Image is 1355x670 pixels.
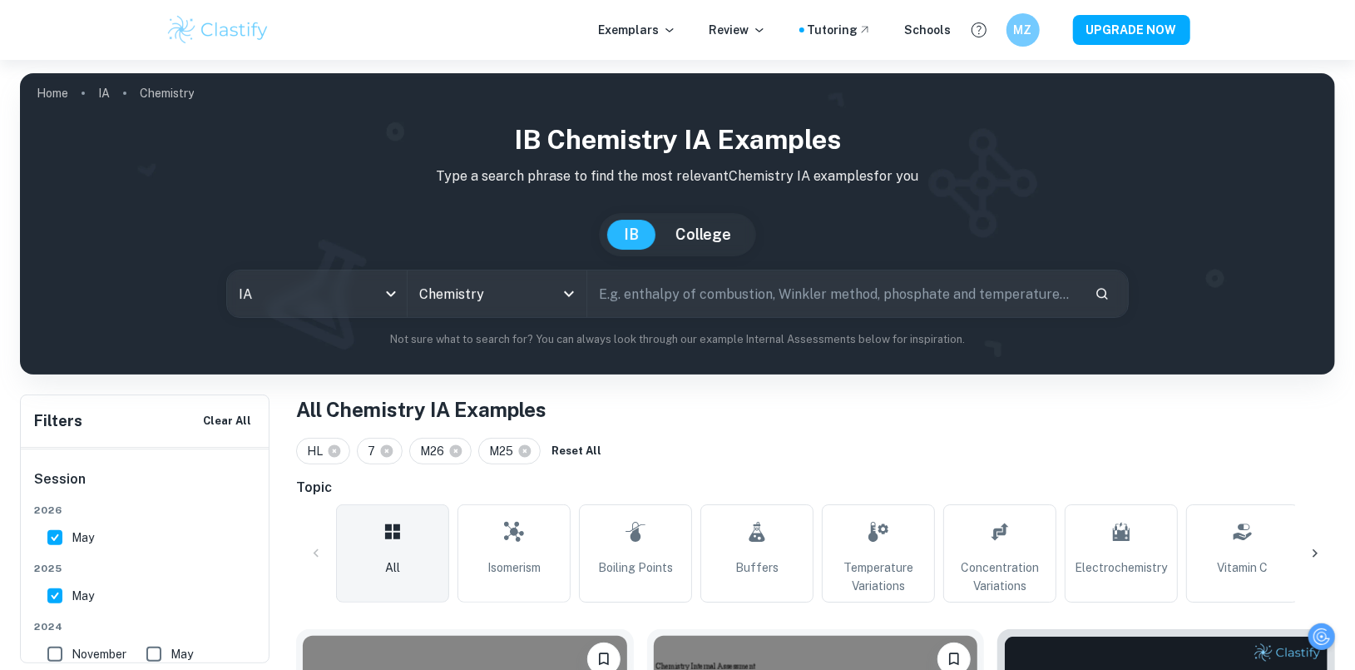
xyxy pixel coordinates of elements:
[1013,21,1032,39] h6: MZ
[1073,15,1190,45] button: UPGRADE NOW
[599,21,676,39] p: Exemplars
[307,442,330,460] span: HL
[357,438,403,464] div: 7
[965,16,993,44] button: Help and Feedback
[735,558,779,577] span: Buffers
[166,13,271,47] img: Clastify logo
[227,270,406,317] div: IA
[547,439,606,464] button: Reset All
[1006,13,1040,47] button: MZ
[34,619,257,634] span: 2024
[296,438,350,464] div: HL
[409,438,472,464] div: M26
[659,220,748,250] button: College
[1088,280,1116,308] button: Search
[808,21,872,39] a: Tutoring
[607,220,655,250] button: IB
[20,73,1335,375] img: profile cover
[72,645,126,663] span: November
[829,558,927,595] span: Temperature Variations
[72,587,94,605] span: May
[1218,558,1268,577] span: Vitamin C
[905,21,952,39] a: Schools
[34,469,257,503] h6: Session
[598,558,673,577] span: Boiling Points
[72,529,94,547] span: May
[33,166,1322,186] p: Type a search phrase to find the most relevant Chemistry IA examples for you
[557,282,581,305] button: Open
[489,442,521,460] span: M25
[710,21,766,39] p: Review
[296,395,1335,424] h1: All Chemistry IA Examples
[420,442,452,460] span: M26
[140,84,194,102] p: Chemistry
[33,331,1322,348] p: Not sure what to search for? You can always look through our example Internal Assessments below f...
[171,645,193,663] span: May
[951,558,1049,595] span: Concentration Variations
[34,409,82,433] h6: Filters
[296,478,1335,498] h6: Topic
[385,558,400,577] span: All
[1076,558,1168,577] span: Electrochemistry
[34,503,257,518] span: 2026
[37,82,68,105] a: Home
[587,270,1081,317] input: E.g. enthalpy of combustion, Winkler method, phosphate and temperature...
[487,558,541,577] span: Isomerism
[199,409,255,434] button: Clear All
[98,82,110,105] a: IA
[368,442,383,460] span: 7
[478,438,541,464] div: M25
[33,120,1322,160] h1: IB Chemistry IA examples
[34,561,257,576] span: 2025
